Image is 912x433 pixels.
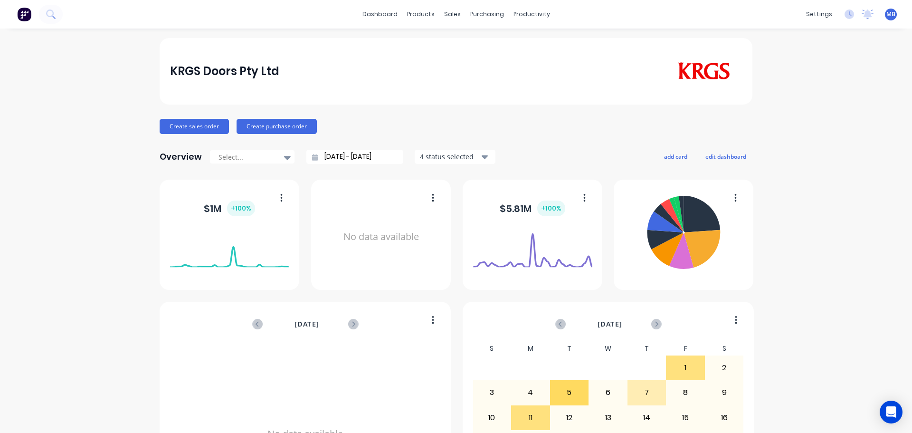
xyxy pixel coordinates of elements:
[512,406,550,430] div: 11
[509,7,555,21] div: productivity
[500,201,565,216] div: $ 5.81M
[699,150,752,163] button: edit dashboard
[658,150,693,163] button: add card
[551,406,589,430] div: 12
[473,381,511,404] div: 3
[17,7,31,21] img: Factory
[160,119,229,134] button: Create sales order
[402,7,439,21] div: products
[666,356,704,380] div: 1
[675,62,732,80] img: KRGS Doors Pty Ltd
[628,381,666,404] div: 7
[666,406,704,430] div: 15
[589,342,627,356] div: W
[511,342,550,356] div: M
[358,7,402,21] a: dashboard
[420,152,480,162] div: 4 status selected
[550,342,589,356] div: T
[439,7,465,21] div: sales
[473,406,511,430] div: 10
[598,319,622,329] span: [DATE]
[886,10,895,19] span: MB
[705,381,743,404] div: 9
[705,406,743,430] div: 16
[705,356,743,380] div: 2
[801,7,837,21] div: settings
[322,192,441,282] div: No data available
[705,342,744,356] div: S
[589,406,627,430] div: 13
[227,201,255,216] div: + 100 %
[204,201,255,216] div: $ 1M
[294,319,319,329] span: [DATE]
[170,62,279,81] div: KRGS Doors Pty Ltd
[551,381,589,404] div: 5
[628,406,666,430] div: 14
[465,7,509,21] div: purchasing
[537,201,565,216] div: + 100 %
[666,381,704,404] div: 8
[666,342,705,356] div: F
[880,401,902,423] div: Open Intercom Messenger
[627,342,666,356] div: T
[160,147,202,166] div: Overview
[589,381,627,404] div: 6
[237,119,317,134] button: Create purchase order
[473,342,512,356] div: S
[512,381,550,404] div: 4
[415,150,495,164] button: 4 status selected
